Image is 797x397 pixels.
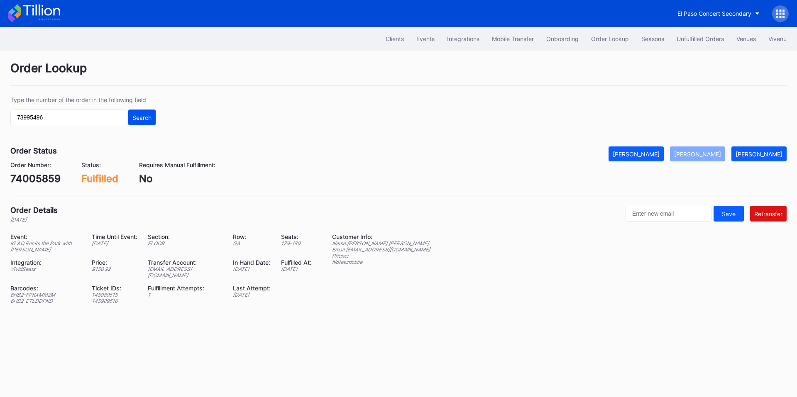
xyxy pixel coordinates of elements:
[762,31,793,46] button: Vivenu
[281,240,311,246] div: 179 - 180
[609,146,664,161] button: [PERSON_NAME]
[677,10,751,17] div: El Paso Concert Secondary
[10,61,787,86] div: Order Lookup
[92,266,137,272] div: $ 150.92
[332,253,430,259] div: Phone:
[10,110,126,125] input: GT59662
[10,146,57,155] div: Order Status
[148,266,222,278] div: [EMAIL_ADDRESS][DOMAIN_NAME]
[736,35,756,42] div: Venues
[546,35,579,42] div: Onboarding
[540,31,585,46] button: Onboarding
[81,161,118,168] div: Status:
[10,240,81,253] div: KLAQ Rocks the Park with [PERSON_NAME]
[10,233,81,240] div: Event:
[736,151,782,158] div: [PERSON_NAME]
[281,259,311,266] div: Fulfilled At:
[10,217,58,223] div: [DATE]
[10,173,61,185] div: 74005859
[132,114,152,121] div: Search
[671,6,766,21] button: El Paso Concert Secondary
[754,210,782,217] div: Retransfer
[447,35,479,42] div: Integrations
[635,31,670,46] button: Seasons
[750,206,787,222] button: Retransfer
[674,151,721,158] div: [PERSON_NAME]
[441,31,486,46] button: Integrations
[492,35,534,42] div: Mobile Transfer
[677,35,724,42] div: Unfulfilled Orders
[722,210,736,217] div: Save
[92,240,137,246] div: [DATE]
[92,292,137,298] div: 145989515
[613,151,660,158] div: [PERSON_NAME]
[92,285,137,292] div: Ticket IDs:
[410,31,441,46] button: Events
[139,161,215,168] div: Requires Manual Fulfillment:
[233,240,271,246] div: GA
[148,285,222,292] div: Fulfillment Attempts:
[386,35,404,42] div: Clients
[139,173,215,185] div: No
[233,233,271,240] div: Row:
[591,35,629,42] div: Order Lookup
[10,285,81,292] div: Barcodes:
[768,35,787,42] div: Vivenu
[332,233,430,240] div: Customer Info:
[10,266,81,272] div: VividSeats
[585,31,635,46] button: Order Lookup
[92,233,137,240] div: Time Until Event:
[670,31,730,46] button: Unfulfilled Orders
[332,259,430,265] div: Notes: mobile
[416,35,435,42] div: Events
[10,96,156,103] div: Type the number of the order in the following field
[148,240,222,246] div: FLOOR
[92,298,137,304] div: 145989516
[10,292,81,298] div: 6HB2-FPKXMMZM
[233,285,271,292] div: Last Attempt:
[281,233,311,240] div: Seats:
[626,206,711,222] input: Enter new email
[332,246,430,253] div: Email: [EMAIL_ADDRESS][DOMAIN_NAME]
[486,31,540,46] button: Mobile Transfer
[148,292,222,298] div: 1
[641,35,664,42] div: Seasons
[10,161,61,168] div: Order Number:
[379,31,410,46] button: Clients
[332,240,430,246] div: Name: [PERSON_NAME] [PERSON_NAME]
[670,146,725,161] button: [PERSON_NAME]
[92,259,137,266] div: Price:
[81,173,118,185] div: Fulfilled
[148,233,222,240] div: Section:
[731,146,787,161] button: [PERSON_NAME]
[10,206,58,214] div: Order Details
[730,31,762,46] button: Venues
[233,259,271,266] div: In Hand Date:
[233,266,271,272] div: [DATE]
[281,266,311,272] div: [DATE]
[714,206,744,222] button: Save
[148,259,222,266] div: Transfer Account:
[128,110,156,125] button: Search
[10,259,81,266] div: Integration:
[10,298,81,304] div: 6HB2-ETLDDFND
[233,292,271,298] div: [DATE]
